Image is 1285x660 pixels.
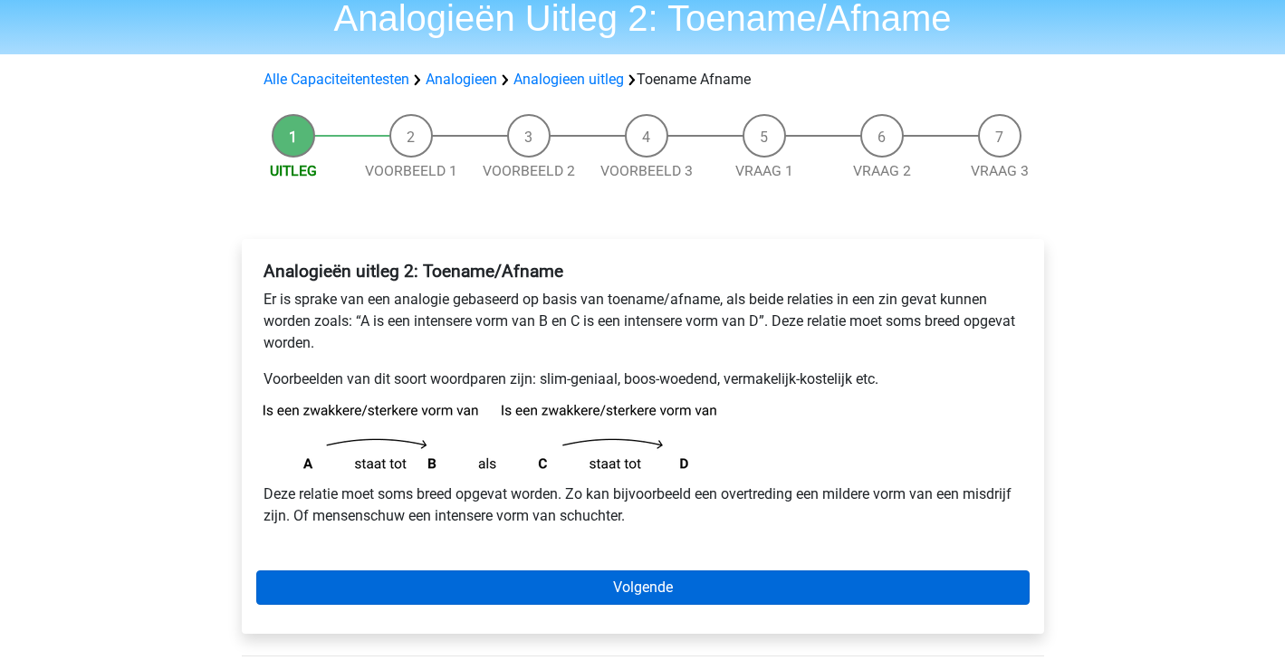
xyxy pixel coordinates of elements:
a: Vraag 3 [971,162,1029,179]
p: Voorbeelden van dit soort woordparen zijn: slim-geniaal, boos-woedend, vermakelijk-kostelijk etc. [264,368,1022,390]
b: Analogieën uitleg 2: Toename/Afname [264,261,563,282]
a: Voorbeeld 1 [365,162,457,179]
img: analogies_pattern2.png [264,405,716,469]
p: Deze relatie moet soms breed opgevat worden. Zo kan bijvoorbeeld een overtreding een mildere vorm... [264,483,1022,527]
a: Volgende [256,570,1030,605]
a: Vraag 1 [735,162,793,179]
a: Uitleg [270,162,317,179]
a: Analogieen [426,71,497,88]
a: Voorbeeld 2 [483,162,575,179]
a: Vraag 2 [853,162,911,179]
a: Voorbeeld 3 [600,162,693,179]
p: Er is sprake van een analogie gebaseerd op basis van toename/afname, als beide relaties in een zi... [264,289,1022,354]
a: Alle Capaciteitentesten [264,71,409,88]
div: Toename Afname [256,69,1030,91]
a: Analogieen uitleg [513,71,624,88]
